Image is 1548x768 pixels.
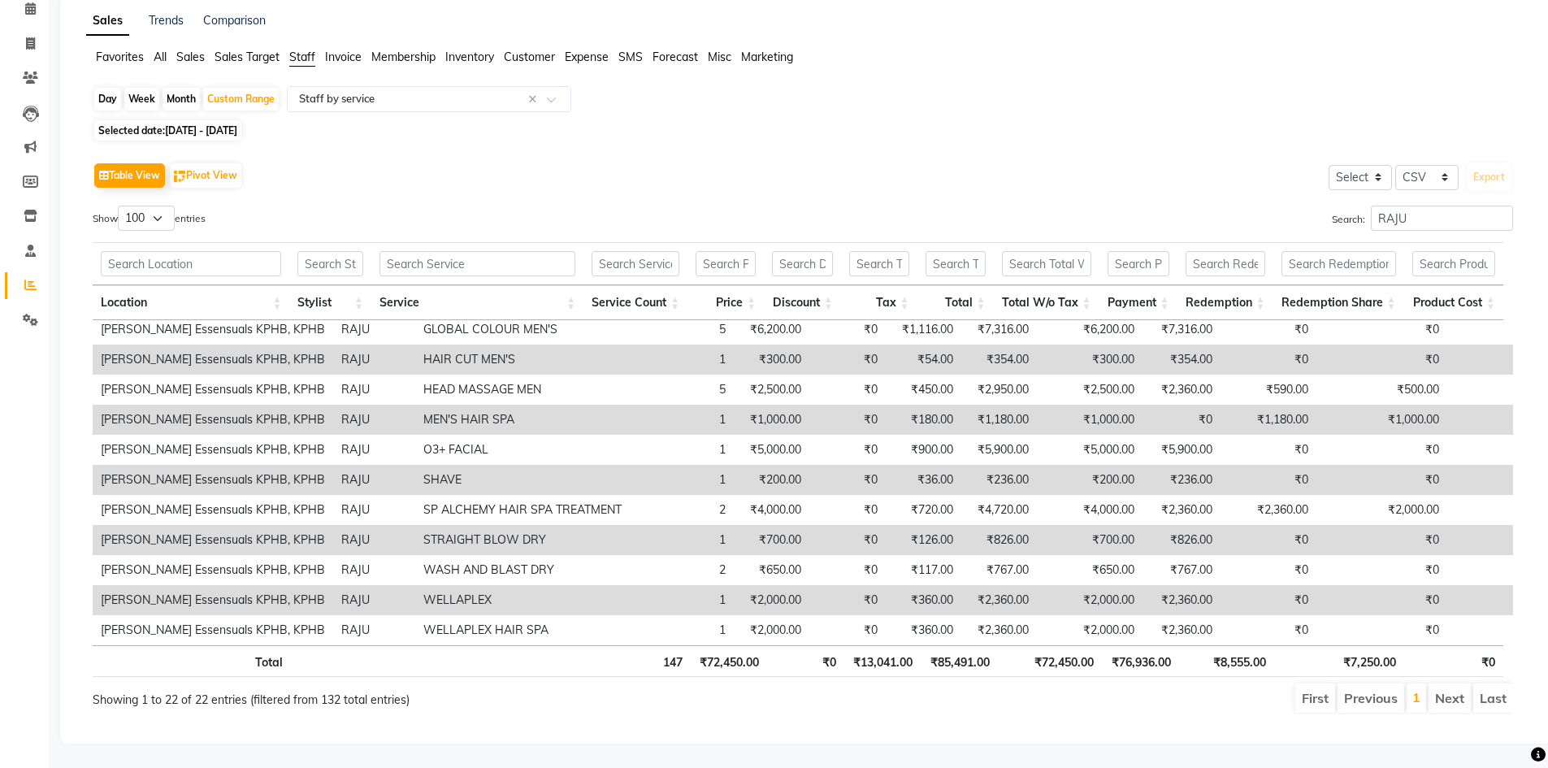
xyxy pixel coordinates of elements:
[764,285,841,320] th: Discount: activate to sort column ascending
[961,375,1037,405] td: ₹2,950.00
[1143,435,1221,465] td: ₹5,900.00
[1037,495,1143,525] td: ₹4,000.00
[1037,585,1143,615] td: ₹2,000.00
[1412,251,1495,276] input: Search Product Cost
[734,315,809,345] td: ₹6,200.00
[809,345,886,375] td: ₹0
[1221,615,1316,645] td: ₹0
[653,50,698,64] span: Forecast
[809,495,886,525] td: ₹0
[809,315,886,345] td: ₹0
[630,435,734,465] td: 1
[886,435,961,465] td: ₹900.00
[1316,435,1447,465] td: ₹0
[1316,615,1447,645] td: ₹0
[734,555,809,585] td: ₹650.00
[998,645,1102,677] th: ₹72,450.00
[961,345,1037,375] td: ₹354.00
[289,50,315,64] span: Staff
[1186,251,1265,276] input: Search Redemption
[961,525,1037,555] td: ₹826.00
[118,206,175,231] select: Showentries
[93,345,333,375] td: [PERSON_NAME] Essensuals KPHB, KPHB
[93,435,333,465] td: [PERSON_NAME] Essensuals KPHB, KPHB
[1143,345,1221,375] td: ₹354.00
[1316,585,1447,615] td: ₹0
[1179,645,1274,677] th: ₹8,555.00
[1143,525,1221,555] td: ₹826.00
[1221,585,1316,615] td: ₹0
[1221,555,1316,585] td: ₹0
[886,345,961,375] td: ₹54.00
[696,251,756,276] input: Search Price
[1447,495,1546,525] td: ₹0
[176,50,205,64] span: Sales
[101,251,281,276] input: Search Location
[708,50,731,64] span: Misc
[333,405,415,435] td: RAJU
[333,585,415,615] td: RAJU
[809,465,886,495] td: ₹0
[1447,585,1546,615] td: ₹0
[415,435,630,465] td: O3+ FACIAL
[203,88,279,111] div: Custom Range
[1447,615,1546,645] td: ₹0
[333,345,415,375] td: RAJU
[1143,465,1221,495] td: ₹236.00
[592,251,679,276] input: Search Service Count
[809,525,886,555] td: ₹0
[333,465,415,495] td: RAJU
[1037,345,1143,375] td: ₹300.00
[734,615,809,645] td: ₹2,000.00
[1221,375,1316,405] td: ₹590.00
[961,315,1037,345] td: ₹7,316.00
[1037,555,1143,585] td: ₹650.00
[583,285,687,320] th: Service Count: activate to sort column ascending
[154,50,167,64] span: All
[961,405,1037,435] td: ₹1,180.00
[687,285,764,320] th: Price: activate to sort column ascending
[333,555,415,585] td: RAJU
[333,435,415,465] td: RAJU
[767,645,844,677] th: ₹0
[630,345,734,375] td: 1
[93,405,333,435] td: [PERSON_NAME] Essensuals KPHB, KPHB
[93,682,670,709] div: Showing 1 to 22 of 22 entries (filtered from 132 total entries)
[415,345,630,375] td: HAIR CUT MEN'S
[1221,525,1316,555] td: ₹0
[94,88,121,111] div: Day
[844,645,921,677] th: ₹13,041.00
[165,124,237,137] span: [DATE] - [DATE]
[415,465,630,495] td: SHAVE
[734,375,809,405] td: ₹2,500.00
[734,405,809,435] td: ₹1,000.00
[994,285,1099,320] th: Total W/o Tax: activate to sort column ascending
[1037,465,1143,495] td: ₹200.00
[333,525,415,555] td: RAJU
[1177,285,1273,320] th: Redemption: activate to sort column ascending
[1221,465,1316,495] td: ₹0
[1143,315,1221,345] td: ₹7,316.00
[1316,345,1447,375] td: ₹0
[93,465,333,495] td: [PERSON_NAME] Essensuals KPHB, KPHB
[203,13,266,28] a: Comparison
[961,495,1037,525] td: ₹4,720.00
[1404,645,1503,677] th: ₹0
[333,495,415,525] td: RAJU
[93,315,333,345] td: [PERSON_NAME] Essensuals KPHB, KPHB
[886,615,961,645] td: ₹360.00
[1281,251,1396,276] input: Search Redemption Share
[1316,465,1447,495] td: ₹0
[886,525,961,555] td: ₹126.00
[1316,525,1447,555] td: ₹0
[961,585,1037,615] td: ₹2,360.00
[1447,465,1546,495] td: ₹0
[415,615,630,645] td: WELLAPLEX HAIR SPA
[734,435,809,465] td: ₹5,000.00
[886,555,961,585] td: ₹117.00
[630,585,734,615] td: 1
[124,88,159,111] div: Week
[630,525,734,555] td: 1
[1143,405,1221,435] td: ₹0
[1221,345,1316,375] td: ₹0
